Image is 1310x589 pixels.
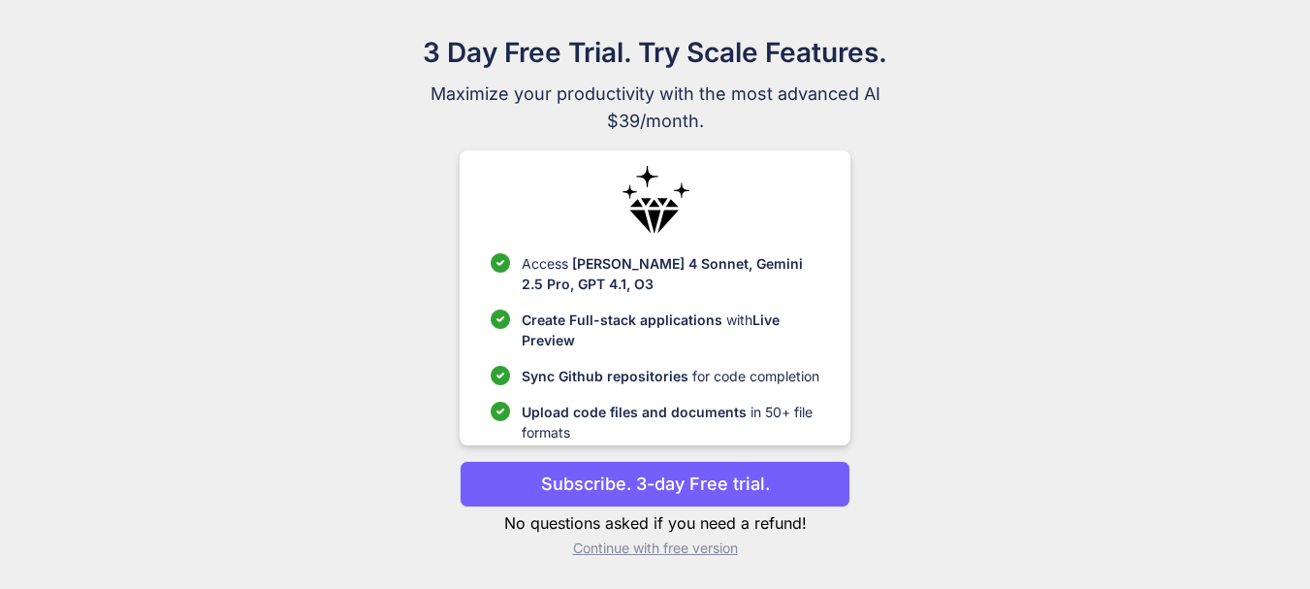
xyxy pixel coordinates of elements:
img: checklist [491,402,510,421]
img: checklist [491,253,510,273]
span: $39/month. [330,108,981,135]
p: with [522,310,819,350]
span: [PERSON_NAME] 4 Sonnet, Gemini 2.5 Pro, GPT 4.1, O3 [522,255,803,292]
span: Maximize your productivity with the most advanced AI [330,81,981,108]
span: Sync Github repositories [522,368,688,384]
p: in 50+ file formats [522,402,819,442]
p: Continue with free version [460,539,850,558]
p: Subscribe. 3-day Free trial. [541,471,770,497]
p: Access [522,253,819,294]
p: No questions asked if you need a refund! [460,511,850,535]
p: for code completion [522,366,819,386]
span: Create Full-stack applications [522,311,726,328]
button: Subscribe. 3-day Free trial. [460,461,850,507]
img: checklist [491,310,510,329]
span: Upload code files and documents [522,404,747,420]
h1: 3 Day Free Trial. Try Scale Features. [330,32,981,73]
img: checklist [491,366,510,385]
